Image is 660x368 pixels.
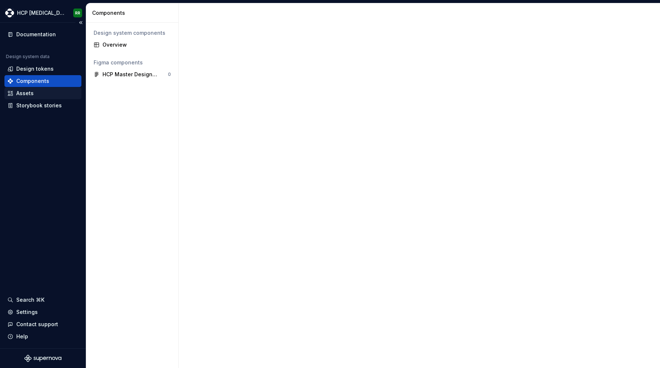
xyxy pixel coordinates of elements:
div: Design system data [6,54,50,60]
div: Contact support [16,321,58,328]
div: Components [16,77,49,85]
div: Search ⌘K [16,296,44,304]
button: Collapse sidebar [75,17,86,28]
a: HCP Master Design System0 [91,68,174,80]
div: Components [92,9,175,17]
div: Settings [16,308,38,316]
div: Assets [16,90,34,97]
div: Storybook stories [16,102,62,109]
button: Search ⌘K [4,294,81,306]
a: Assets [4,87,81,99]
div: RR [75,10,80,16]
div: Overview [102,41,171,48]
button: Help [4,331,81,342]
a: Design tokens [4,63,81,75]
div: Figma components [94,59,171,66]
div: Documentation [16,31,56,38]
div: HCP [MEDICAL_DATA] [17,9,64,17]
a: Components [4,75,81,87]
button: HCP [MEDICAL_DATA]RR [1,5,84,21]
img: 317a9594-9ec3-41ad-b59a-e557b98ff41d.png [5,9,14,17]
div: Help [16,333,28,340]
a: Documentation [4,29,81,40]
div: 0 [168,71,171,77]
div: Design system components [94,29,171,37]
a: Overview [91,39,174,51]
div: Design tokens [16,65,54,73]
button: Contact support [4,318,81,330]
svg: Supernova Logo [24,355,61,362]
div: HCP Master Design System [102,71,158,78]
a: Settings [4,306,81,318]
a: Storybook stories [4,100,81,111]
